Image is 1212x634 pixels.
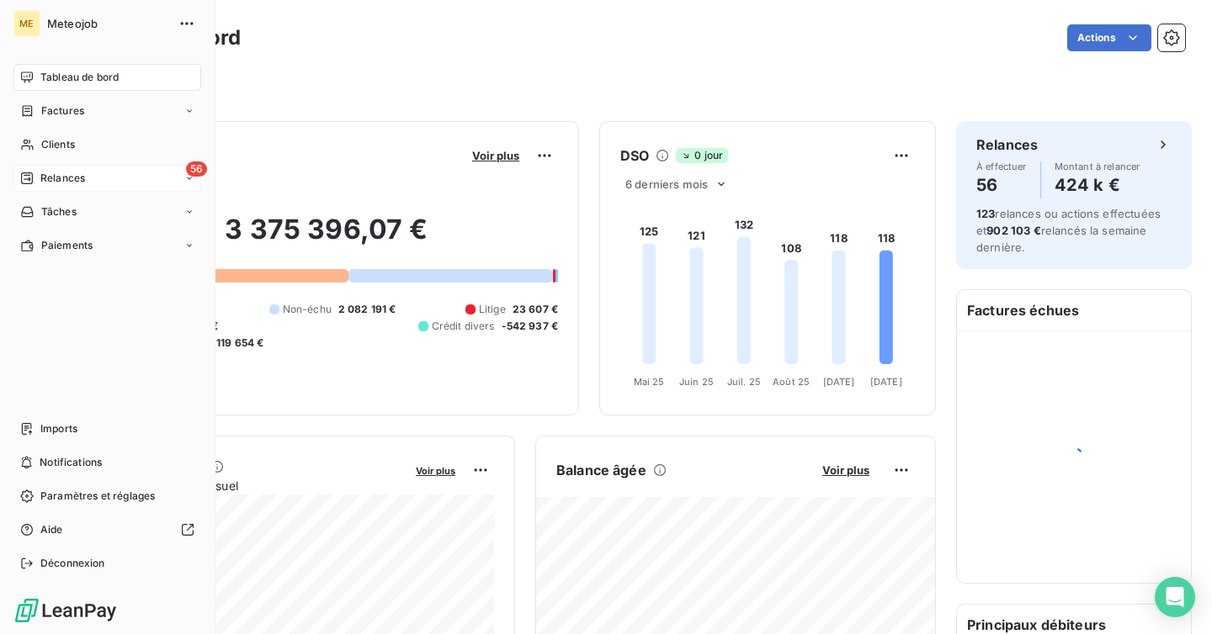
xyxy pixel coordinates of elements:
tspan: Août 25 [773,376,810,388]
span: Voir plus [822,463,869,477]
h4: 56 [976,172,1027,198]
h6: Factures échues [957,290,1191,330]
button: Voir plus [817,462,874,478]
span: Paiements [41,238,93,253]
span: Relances [40,171,85,186]
button: Actions [1067,24,1151,51]
h6: Relances [976,135,1038,155]
span: Voir plus [472,149,519,162]
tspan: Mai 25 [634,376,665,388]
span: Déconnexion [40,556,105,571]
span: -119 654 € [211,335,264,351]
span: Aide [40,522,63,537]
a: Aide [13,516,201,543]
span: relances ou actions effectuées et relancés la semaine dernière. [976,207,1161,254]
span: -542 937 € [502,319,559,334]
span: 56 [186,161,207,177]
span: 902 103 € [986,224,1040,237]
span: Tâches [41,204,77,219]
span: Factures [41,103,84,119]
span: Paramètres et réglages [40,489,155,504]
tspan: [DATE] [870,376,902,388]
span: 2 082 191 € [338,302,396,317]
h6: Balance âgée [556,460,646,480]
img: Logo LeanPay [13,597,118,624]
span: Meteojob [47,17,168,30]
span: Imports [40,421,77,436]
div: Open Intercom Messenger [1155,577,1195,617]
div: ME [13,10,40,37]
button: Voir plus [411,462,460,478]
span: Clients [41,137,75,152]
tspan: Juin 25 [679,376,714,388]
span: 123 [976,207,995,220]
span: Crédit divers [432,319,495,334]
span: Tableau de bord [40,70,119,85]
span: À effectuer [976,161,1027,172]
h2: 3 375 396,07 € [95,213,558,263]
span: Notifications [40,455,102,470]
tspan: Juil. 25 [727,376,761,388]
h6: DSO [620,145,649,166]
button: Voir plus [467,148,524,163]
span: Litige [479,302,506,317]
span: Chiffre d'affaires mensuel [95,477,404,494]
span: 23 607 € [513,302,558,317]
span: Non-échu [283,302,332,317]
span: 6 derniers mois [625,177,708,191]
span: 0 jour [676,148,728,163]
span: Voir plus [416,465,455,477]
span: Montant à relancer [1055,161,1140,172]
h4: 424 k € [1055,172,1140,198]
tspan: [DATE] [823,376,855,388]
